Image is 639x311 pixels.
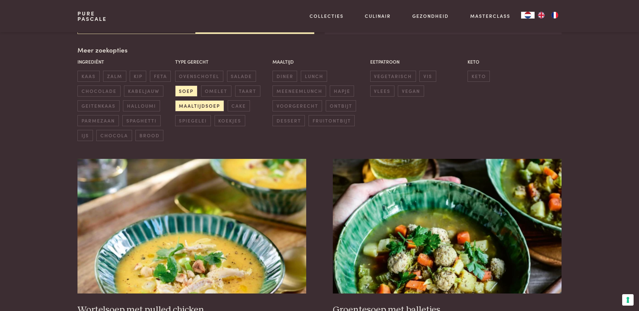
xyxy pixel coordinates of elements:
p: Keto [468,58,562,65]
span: diner [273,71,297,82]
span: feta [150,71,171,82]
span: vis [419,71,436,82]
a: Culinair [365,12,391,20]
div: Language [521,12,535,19]
button: Uw voorkeuren voor toestemming voor trackingtechnologieën [622,294,634,306]
span: meeneemlunch [273,85,326,97]
span: hapje [330,85,354,97]
img: Wortelsoep met pulled chicken [77,159,306,293]
span: spiegelei [175,115,211,126]
span: geitenkaas [77,100,119,111]
p: Maaltijd [273,58,366,65]
span: brood [135,130,163,141]
a: FR [548,12,562,19]
span: chocola [96,130,132,141]
span: voorgerecht [273,100,322,111]
a: Masterclass [470,12,510,20]
ul: Language list [535,12,562,19]
span: dessert [273,115,305,126]
span: spaghetti [122,115,160,126]
span: vlees [370,85,394,97]
a: Gezondheid [412,12,449,20]
span: lunch [301,71,327,82]
p: Eetpatroon [370,58,464,65]
span: vegetarisch [370,71,416,82]
span: keto [468,71,490,82]
span: cake [228,100,250,111]
span: ijs [77,130,93,141]
span: omelet [201,85,231,97]
a: EN [535,12,548,19]
p: Type gerecht [175,58,269,65]
span: chocolade [77,85,120,97]
span: zalm [103,71,126,82]
a: Collecties [310,12,344,20]
span: salade [227,71,256,82]
span: fruitontbijt [309,115,355,126]
span: soep [175,85,197,97]
aside: Language selected: Nederlands [521,12,562,19]
img: Groentesoep met balletjes [333,159,561,293]
span: kaas [77,71,99,82]
span: parmezaan [77,115,119,126]
span: ontbijt [326,100,356,111]
span: maaltijdsoep [175,100,224,111]
span: koekjes [215,115,245,126]
a: PurePascale [77,11,107,22]
span: vegan [398,85,424,97]
span: ovenschotel [175,71,223,82]
span: taart [235,85,260,97]
a: NL [521,12,535,19]
p: Ingrediënt [77,58,171,65]
span: kabeljauw [124,85,163,97]
span: halloumi [123,100,160,111]
span: kip [130,71,146,82]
